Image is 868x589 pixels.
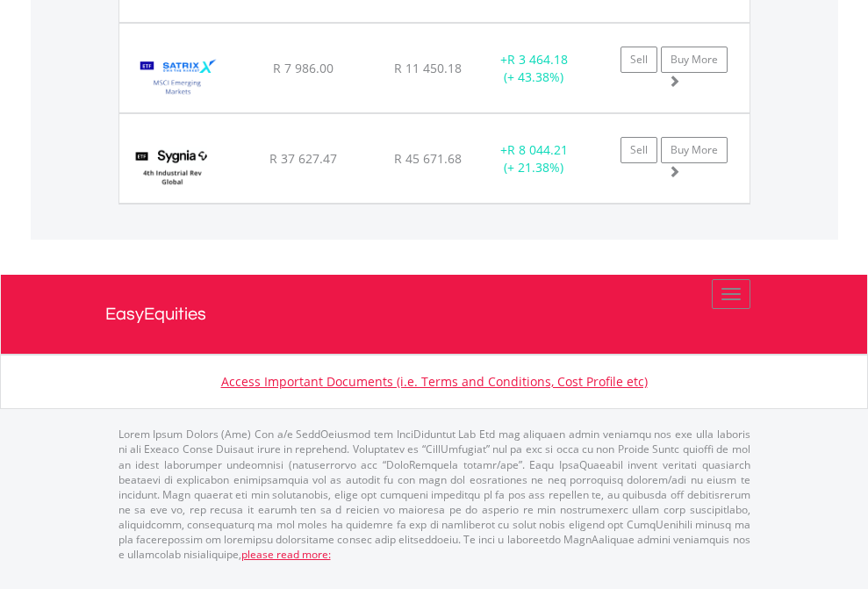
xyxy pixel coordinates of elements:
a: Sell [621,137,657,163]
p: Lorem Ipsum Dolors (Ame) Con a/e SeddOeiusmod tem InciDiduntut Lab Etd mag aliquaen admin veniamq... [118,427,750,562]
a: Access Important Documents (i.e. Terms and Conditions, Cost Profile etc) [221,373,648,390]
span: R 37 627.47 [269,150,337,167]
img: TFSA.STXEMG.png [128,46,229,108]
div: + (+ 21.38%) [479,141,589,176]
a: Sell [621,47,657,73]
a: Buy More [661,137,728,163]
span: R 8 044.21 [507,141,568,158]
span: R 3 464.18 [507,51,568,68]
a: Buy More [661,47,728,73]
div: + (+ 43.38%) [479,51,589,86]
span: R 45 671.68 [394,150,462,167]
span: R 11 450.18 [394,60,462,76]
img: TFSA.SYG4IR.png [128,136,217,198]
span: R 7 986.00 [273,60,334,76]
a: EasyEquities [105,275,764,354]
a: please read more: [241,547,331,562]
